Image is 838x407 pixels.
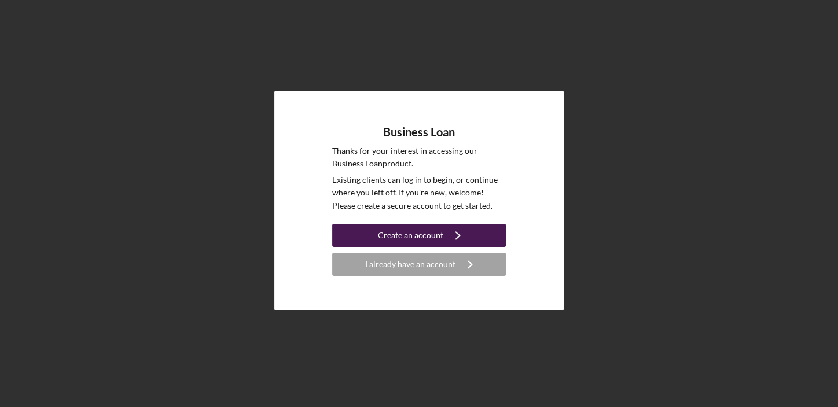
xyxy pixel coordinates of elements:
[332,253,506,276] button: I already have an account
[365,253,455,276] div: I already have an account
[383,125,455,139] h4: Business Loan
[332,224,506,250] a: Create an account
[332,145,506,171] p: Thanks for your interest in accessing our Business Loan product.
[332,173,506,212] p: Existing clients can log in to begin, or continue where you left off. If you're new, welcome! Ple...
[378,224,443,247] div: Create an account
[332,224,506,247] button: Create an account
